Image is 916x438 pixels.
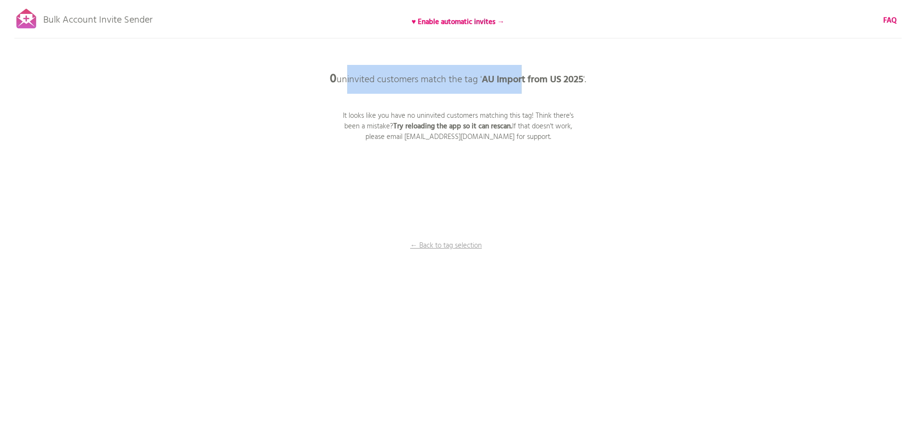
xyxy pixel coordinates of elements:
[338,111,578,142] p: It looks like you have no uninvited customers matching this tag! Think there's been a mistake? If...
[314,65,602,94] p: uninvited customers match the tag ' '.
[482,72,583,88] b: AU Import from US 2025
[410,240,482,251] p: ← Back to tag selection
[330,70,337,89] b: 0
[412,16,504,28] b: ♥ Enable automatic invites →
[43,6,152,30] p: Bulk Account Invite Sender
[883,15,897,26] a: FAQ
[393,121,512,132] b: Try reloading the app so it can rescan.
